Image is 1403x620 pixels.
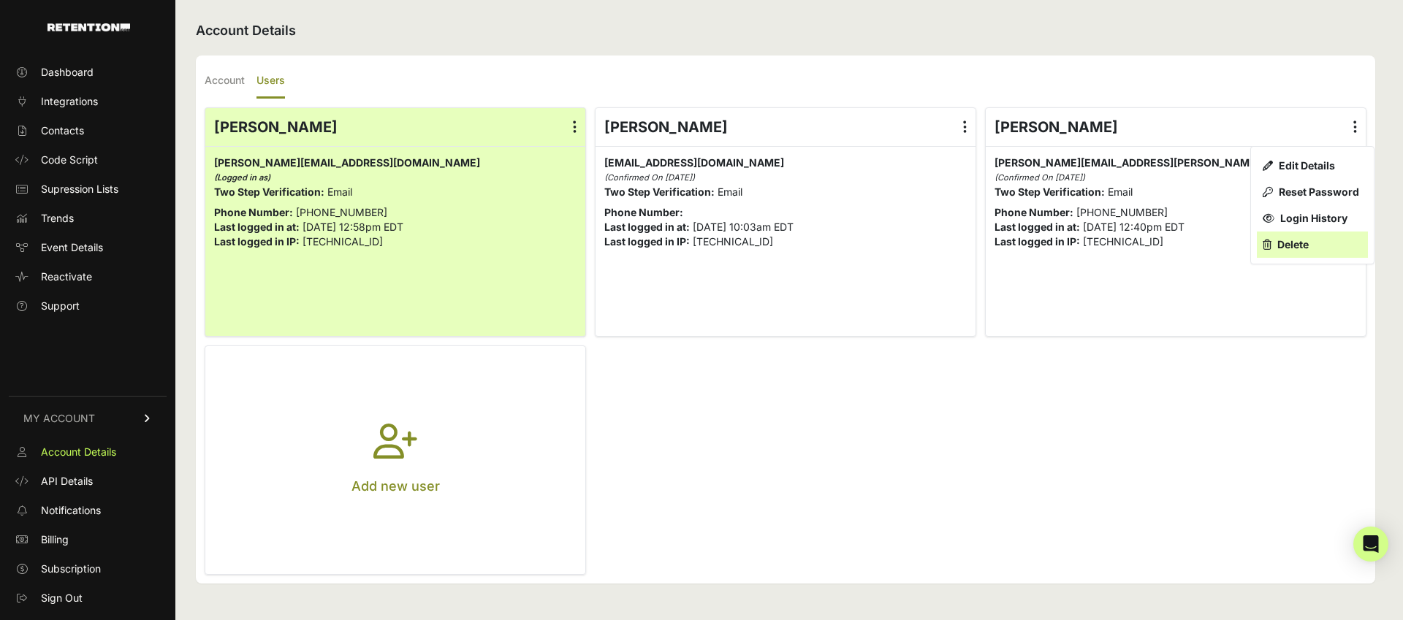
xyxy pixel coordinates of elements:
strong: Last logged in at: [604,221,690,233]
span: [DATE] 10:03am EDT [693,221,794,233]
a: Code Script [9,148,167,172]
i: (Confirmed On [DATE]) [995,172,1085,183]
label: Account [205,64,245,99]
strong: Two Step Verification: [995,185,1105,198]
strong: Last logged in at: [995,221,1080,233]
i: (Logged in as) [214,172,270,183]
span: Email [1108,185,1133,198]
strong: Two Step Verification: [604,185,715,198]
a: Support [9,294,167,318]
a: Billing [9,528,167,551]
a: Supression Lists [9,177,167,201]
a: Dashboard [9,61,167,84]
p: Add new user [351,476,440,497]
a: API Details [9,470,167,493]
a: Notifications [9,499,167,522]
a: Subscription [9,557,167,581]
span: Dashboard [41,65,94,80]
strong: Phone Number: [995,206,1073,218]
span: Billing [41,532,69,547]
div: [PERSON_NAME] [205,108,585,146]
span: [PERSON_NAME][EMAIL_ADDRESS][PERSON_NAME][DOMAIN_NAME] [995,156,1347,169]
a: Edit Details [1257,153,1368,179]
a: Event Details [9,236,167,259]
span: [PHONE_NUMBER] [296,206,387,218]
strong: Last logged in IP: [604,235,690,248]
strong: Last logged in IP: [995,235,1080,248]
a: Reset Password [1257,179,1368,205]
strong: Last logged in at: [214,221,300,233]
span: MY ACCOUNT [23,411,95,426]
a: Contacts [9,119,167,142]
span: Account Details [41,445,116,459]
a: Delete [1257,231,1368,258]
span: Event Details [41,240,103,255]
a: Reactivate [9,265,167,288]
span: Code Script [41,153,98,167]
span: Integrations [41,94,98,109]
div: Open Intercom Messenger [1353,527,1388,562]
span: Contacts [41,123,84,138]
i: (Confirmed On [DATE]) [604,172,695,183]
strong: Last logged in IP: [214,235,300,248]
span: [TECHNICAL_ID] [1083,235,1163,248]
span: Email [327,185,352,198]
span: Trends [41,211,74,226]
span: [EMAIL_ADDRESS][DOMAIN_NAME] [604,156,784,169]
span: [DATE] 12:58pm EDT [303,221,403,233]
span: [TECHNICAL_ID] [303,235,383,248]
a: Sign Out [9,586,167,610]
span: [PHONE_NUMBER] [1076,206,1168,218]
span: [DATE] 12:40pm EDT [1083,221,1185,233]
img: Retention.com [47,23,130,31]
span: [TECHNICAL_ID] [693,235,773,248]
div: [PERSON_NAME] [986,108,1366,146]
span: Support [41,299,80,313]
h2: Account Details [196,20,1375,41]
strong: Two Step Verification: [214,185,324,198]
a: MY ACCOUNT [9,396,167,440]
span: [PERSON_NAME][EMAIL_ADDRESS][DOMAIN_NAME] [214,156,480,169]
span: Sign Out [41,591,83,605]
a: Login History [1257,205,1368,231]
span: Supression Lists [41,182,118,196]
a: Integrations [9,90,167,113]
label: Users [256,64,285,99]
a: Trends [9,207,167,230]
span: Email [718,185,742,198]
strong: Phone Number: [604,206,683,218]
strong: Phone Number: [214,206,293,218]
span: Reactivate [41,269,92,284]
div: [PERSON_NAME] [596,108,976,146]
span: Subscription [41,562,101,576]
button: Add new user [205,346,585,574]
span: API Details [41,474,93,489]
a: Account Details [9,440,167,464]
span: Notifications [41,503,101,518]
